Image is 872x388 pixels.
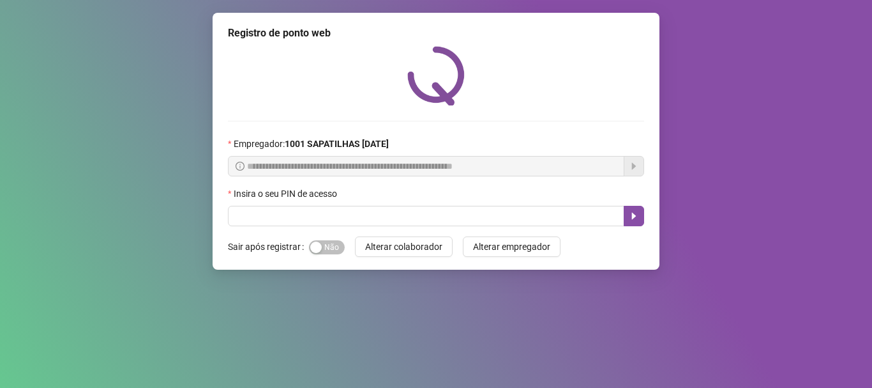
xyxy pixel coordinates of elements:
[228,237,309,257] label: Sair após registrar
[236,162,244,171] span: info-circle
[365,240,442,254] span: Alterar colaborador
[355,237,453,257] button: Alterar colaborador
[285,139,389,149] strong: 1001 SAPATILHAS [DATE]
[228,26,644,41] div: Registro de ponto web
[407,46,465,105] img: QRPoint
[473,240,550,254] span: Alterar empregador
[228,187,345,201] label: Insira o seu PIN de acesso
[463,237,560,257] button: Alterar empregador
[629,211,639,221] span: caret-right
[234,137,389,151] span: Empregador :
